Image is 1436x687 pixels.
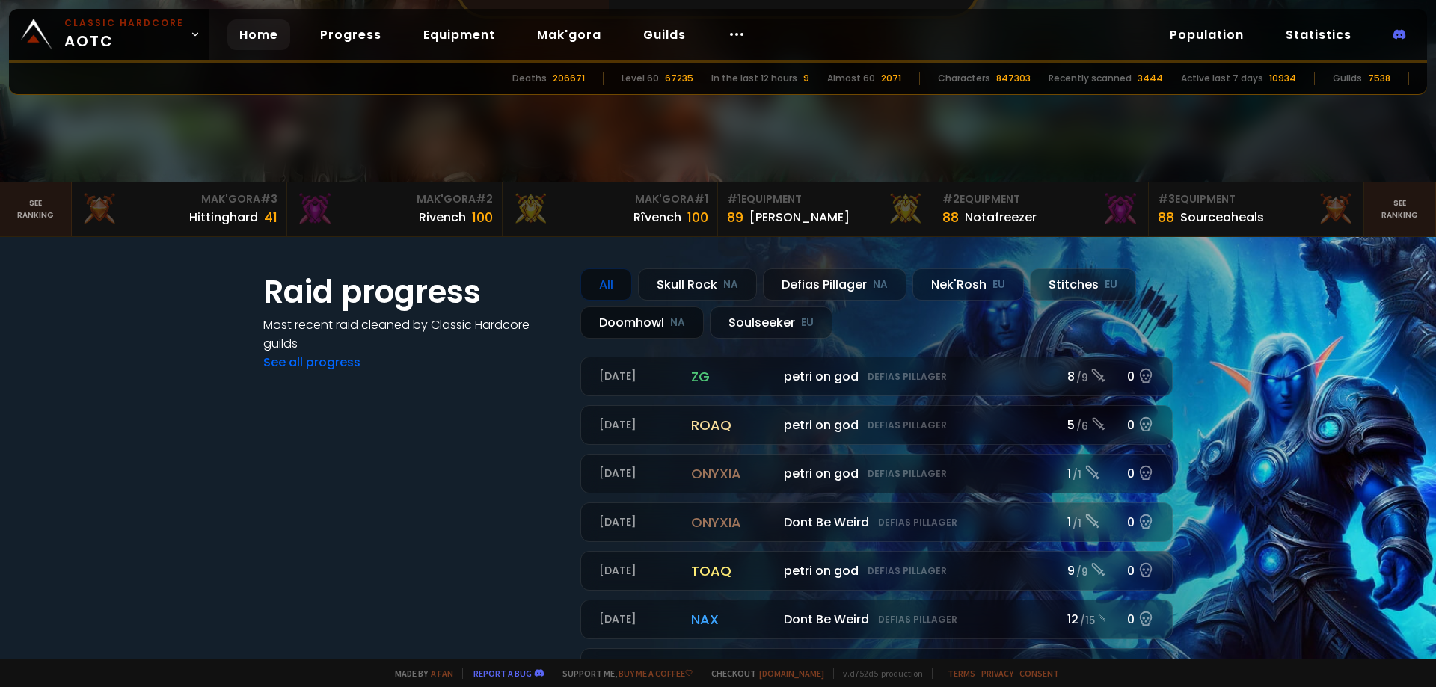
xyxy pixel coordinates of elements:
div: 206671 [553,72,585,85]
div: Active last 7 days [1181,72,1263,85]
div: Guilds [1333,72,1362,85]
h1: Raid progress [263,268,562,315]
a: [DATE]onyxiapetri on godDefias Pillager1 /10 [580,454,1173,493]
small: NA [670,315,685,330]
div: Equipment [727,191,924,207]
span: # 3 [1158,191,1175,206]
a: Progress [308,19,393,50]
a: Statistics [1274,19,1363,50]
div: Deaths [512,72,547,85]
a: Home [227,19,290,50]
a: a fan [431,668,453,679]
div: Mak'Gora [296,191,493,207]
div: 9 [803,72,809,85]
div: Characters [938,72,990,85]
div: Hittinghard [189,208,258,227]
span: # 1 [694,191,708,206]
div: Stitches [1030,268,1136,301]
span: # 2 [942,191,960,206]
a: [DATE]onyxiaDont Be WeirdDefias Pillager1 /10 [580,502,1173,542]
a: [DOMAIN_NAME] [759,668,824,679]
div: Rivench [419,208,466,227]
div: [PERSON_NAME] [749,208,850,227]
div: 2071 [881,72,901,85]
div: 7538 [1368,72,1390,85]
div: 88 [942,207,959,227]
a: See all progress [263,354,360,371]
div: 3444 [1138,72,1163,85]
div: Rîvench [633,208,681,227]
div: 100 [687,207,708,227]
span: v. d752d5 - production [833,668,923,679]
a: Report a bug [473,668,532,679]
div: 41 [264,207,277,227]
div: Sourceoheals [1180,208,1264,227]
a: Classic HardcoreAOTC [9,9,209,60]
div: Recently scanned [1049,72,1132,85]
span: Support me, [553,668,693,679]
a: Terms [948,668,975,679]
div: 88 [1158,207,1174,227]
a: [DATE]naxDont Be WeirdDefias Pillager12 /150 [580,600,1173,639]
h4: Most recent raid cleaned by Classic Hardcore guilds [263,315,562,353]
div: 100 [472,207,493,227]
span: AOTC [64,16,184,52]
span: Made by [386,668,453,679]
div: In the last 12 hours [711,72,797,85]
a: Mak'Gora#1Rîvench100 [503,182,718,236]
span: # 2 [476,191,493,206]
div: Equipment [1158,191,1354,207]
div: 10934 [1269,72,1296,85]
div: 847303 [996,72,1031,85]
small: NA [723,277,738,292]
a: Mak'Gora#2Rivench100 [287,182,503,236]
span: # 1 [727,191,741,206]
div: Mak'Gora [81,191,277,207]
a: Privacy [981,668,1013,679]
div: All [580,268,632,301]
div: 89 [727,207,743,227]
div: Skull Rock [638,268,757,301]
small: NA [873,277,888,292]
a: Population [1158,19,1256,50]
div: Doomhowl [580,306,704,339]
a: Mak'Gora#3Hittinghard41 [72,182,287,236]
a: Equipment [411,19,507,50]
span: # 3 [260,191,277,206]
div: Equipment [942,191,1139,207]
a: #2Equipment88Notafreezer [933,182,1149,236]
div: 67235 [665,72,693,85]
div: Soulseeker [710,306,832,339]
small: EU [1105,277,1117,292]
a: #3Equipment88Sourceoheals [1149,182,1364,236]
a: [DATE]toaqpetri on godDefias Pillager9 /90 [580,551,1173,591]
div: Mak'Gora [512,191,708,207]
a: Mak'gora [525,19,613,50]
small: Classic Hardcore [64,16,184,30]
a: Buy me a coffee [619,668,693,679]
small: EU [992,277,1005,292]
div: Notafreezer [965,208,1037,227]
div: Defias Pillager [763,268,906,301]
a: Seeranking [1364,182,1436,236]
a: [DATE]zgpetri on godDefias Pillager8 /90 [580,357,1173,396]
div: Level 60 [622,72,659,85]
a: #1Equipment89[PERSON_NAME] [718,182,933,236]
a: [DATE]roaqpetri on godDefias Pillager5 /60 [580,405,1173,445]
div: Almost 60 [827,72,875,85]
span: Checkout [702,668,824,679]
a: Consent [1019,668,1059,679]
a: Guilds [631,19,698,50]
div: Nek'Rosh [912,268,1024,301]
small: EU [801,315,814,330]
